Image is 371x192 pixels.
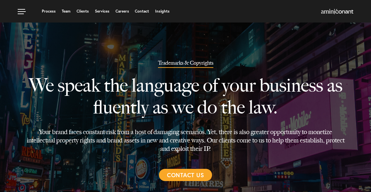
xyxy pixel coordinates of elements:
span: Contact Us [167,169,204,181]
a: Careers [116,9,129,13]
a: Services [95,9,109,13]
p: We speak the language of your business as fluently as we do the law. [26,68,346,128]
a: Process [42,9,56,13]
img: Amini & Conant [321,9,353,14]
a: Home [321,9,353,14]
a: Team [62,9,70,13]
h1: Trademarks & Copyrights [158,60,213,68]
a: Contact [135,9,149,13]
a: Insights [155,9,170,13]
a: Contact Us [159,169,212,181]
p: Your brand faces constant risk from a host of damaging scenarios. Yet, there is also greater oppo... [26,128,346,153]
a: Clients [77,9,89,13]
